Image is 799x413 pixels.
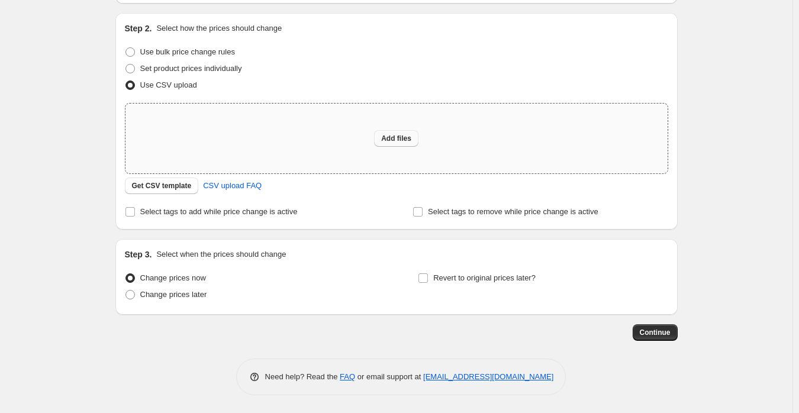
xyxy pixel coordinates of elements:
span: Need help? Read the [265,372,340,381]
a: [EMAIL_ADDRESS][DOMAIN_NAME] [423,372,553,381]
h2: Step 3. [125,249,152,260]
span: Set product prices individually [140,64,242,73]
span: Continue [640,328,671,337]
a: FAQ [340,372,355,381]
span: Change prices now [140,273,206,282]
button: Add files [374,130,418,147]
button: Get CSV template [125,178,199,194]
h2: Step 2. [125,22,152,34]
span: Add files [381,134,411,143]
span: Revert to original prices later? [433,273,536,282]
button: Continue [633,324,678,341]
a: CSV upload FAQ [196,176,269,195]
p: Select how the prices should change [156,22,282,34]
span: Use CSV upload [140,80,197,89]
p: Select when the prices should change [156,249,286,260]
span: Use bulk price change rules [140,47,235,56]
span: Change prices later [140,290,207,299]
span: Select tags to add while price change is active [140,207,298,216]
span: or email support at [355,372,423,381]
span: CSV upload FAQ [203,180,262,192]
span: Get CSV template [132,181,192,191]
span: Select tags to remove while price change is active [428,207,598,216]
